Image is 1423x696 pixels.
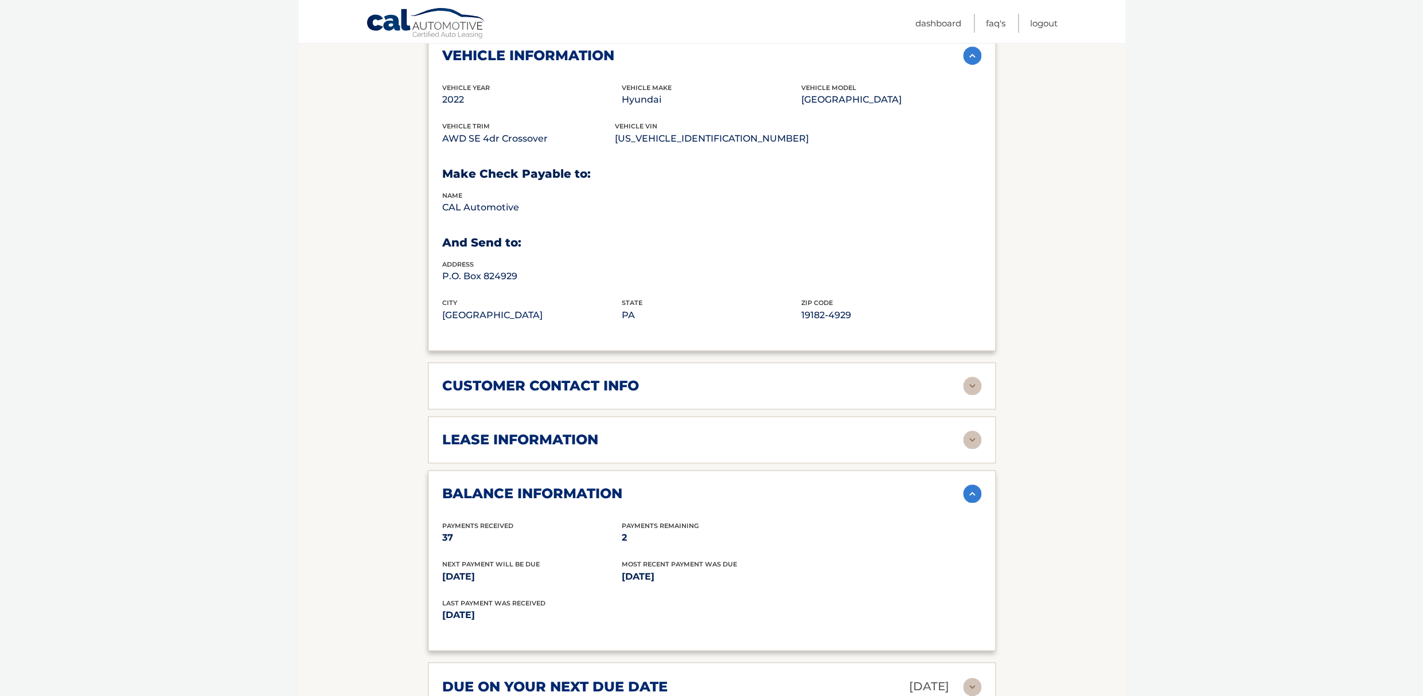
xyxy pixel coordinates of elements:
[442,92,622,108] p: 2022
[801,84,856,92] span: vehicle model
[986,14,1005,33] a: FAQ's
[615,122,657,130] span: vehicle vin
[442,569,622,585] p: [DATE]
[801,299,833,307] span: zip code
[442,122,490,130] span: vehicle trim
[622,530,801,546] p: 2
[963,678,981,696] img: accordion-rest.svg
[622,522,699,530] span: Payments Remaining
[622,299,642,307] span: state
[442,607,712,623] p: [DATE]
[442,485,622,502] h2: balance information
[442,167,981,181] h3: Make Check Payable to:
[442,431,598,448] h2: lease information
[442,236,981,250] h3: And Send to:
[915,14,961,33] a: Dashboard
[442,268,622,284] p: P.O. Box 824929
[442,299,457,307] span: city
[801,307,981,323] p: 19182-4929
[963,377,981,395] img: accordion-rest.svg
[442,599,545,607] span: Last Payment was received
[442,47,614,64] h2: vehicle information
[442,522,513,530] span: Payments Received
[442,191,462,200] span: name
[366,7,486,41] a: Cal Automotive
[622,92,801,108] p: Hyundai
[442,377,639,394] h2: customer contact info
[442,678,668,695] h2: due on your next due date
[442,530,622,546] p: 37
[615,131,809,147] p: [US_VEHICLE_IDENTIFICATION_NUMBER]
[1030,14,1058,33] a: Logout
[622,560,737,568] span: Most Recent Payment Was Due
[622,307,801,323] p: PA
[442,131,615,147] p: AWD SE 4dr Crossover
[963,46,981,65] img: accordion-active.svg
[442,84,490,92] span: vehicle Year
[442,307,622,323] p: [GEOGRAPHIC_DATA]
[801,92,981,108] p: [GEOGRAPHIC_DATA]
[963,431,981,449] img: accordion-rest.svg
[622,569,801,585] p: [DATE]
[963,484,981,503] img: accordion-active.svg
[442,260,474,268] span: address
[442,560,540,568] span: Next Payment will be due
[622,84,672,92] span: vehicle make
[442,200,622,216] p: CAL Automotive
